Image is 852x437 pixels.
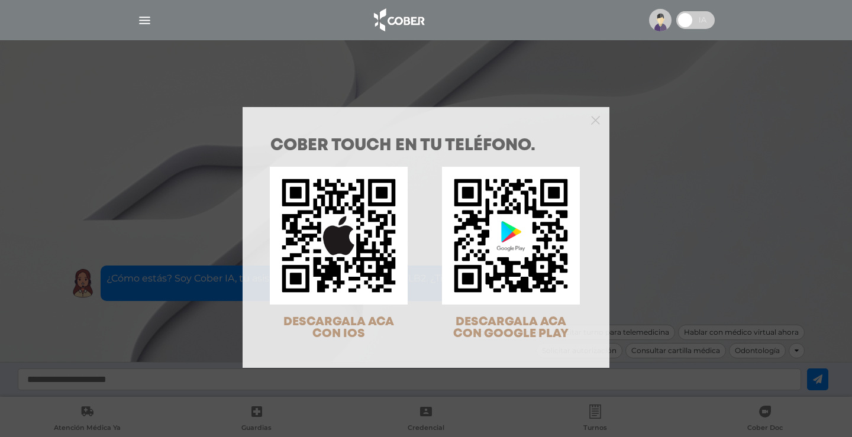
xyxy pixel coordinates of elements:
span: DESCARGALA ACA CON IOS [283,316,394,339]
img: qr-code [442,167,580,305]
span: DESCARGALA ACA CON GOOGLE PLAY [453,316,569,339]
button: Close [591,114,600,125]
h1: COBER TOUCH en tu teléfono. [270,138,582,154]
img: qr-code [270,167,408,305]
